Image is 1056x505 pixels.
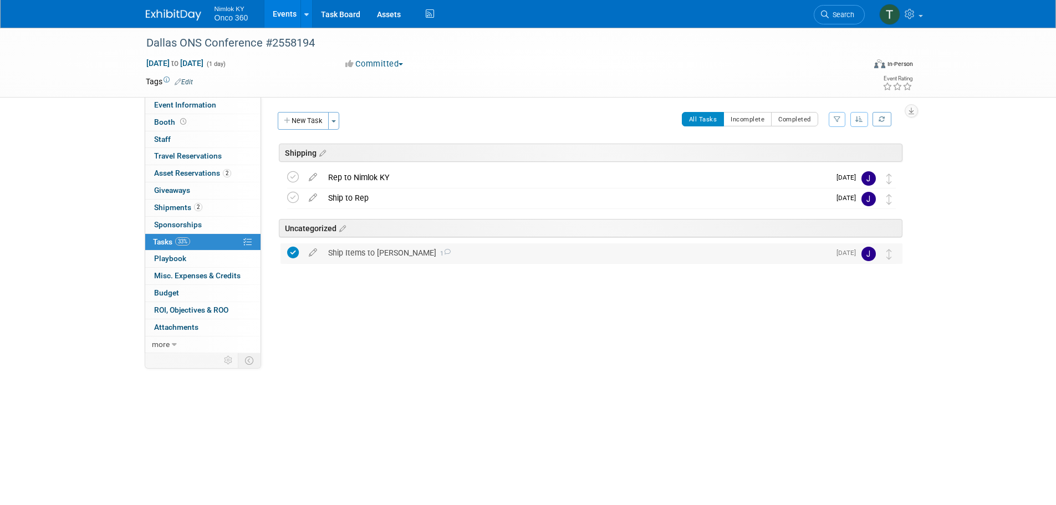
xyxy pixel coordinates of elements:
a: edit [303,193,323,203]
a: edit [303,172,323,182]
div: Uncategorized [279,219,902,237]
div: In-Person [887,60,913,68]
span: Search [829,11,854,19]
span: [DATE] [836,249,861,257]
span: Tasks [153,237,190,246]
a: Booth [145,114,261,131]
div: Ship Items to [PERSON_NAME] [323,243,830,262]
span: Sponsorships [154,220,202,229]
a: Search [814,5,865,24]
span: Shipments [154,203,202,212]
a: Event Information [145,97,261,114]
img: Jamie Dunn [861,192,876,206]
span: [DATE] [836,174,861,181]
a: Attachments [145,319,261,336]
span: more [152,340,170,349]
span: Misc. Expenses & Credits [154,271,241,280]
span: Travel Reservations [154,151,222,160]
span: Budget [154,288,179,297]
a: Playbook [145,251,261,267]
i: Move task [886,174,892,184]
a: Edit [175,78,193,86]
i: Move task [886,249,892,259]
a: ROI, Objectives & ROO [145,302,261,319]
a: Refresh [873,112,891,126]
span: Playbook [154,254,186,263]
span: 1 [436,250,451,257]
span: 2 [194,203,202,211]
a: Tasks33% [145,234,261,251]
button: Completed [771,112,818,126]
img: Format-Inperson.png [874,59,885,68]
button: Committed [341,58,407,70]
span: Nimlok KY [215,2,248,14]
i: Move task [886,194,892,205]
div: Event Rating [882,76,912,81]
span: 33% [175,237,190,246]
a: Misc. Expenses & Credits [145,268,261,284]
a: Shipments2 [145,200,261,216]
img: Tim Bugaile [879,4,900,25]
span: Attachments [154,323,198,331]
a: Budget [145,285,261,302]
span: (1 day) [206,60,226,68]
span: Asset Reservations [154,169,231,177]
a: edit [303,248,323,258]
span: 2 [223,169,231,177]
a: Staff [145,131,261,148]
span: to [170,59,180,68]
img: ExhibitDay [146,9,201,21]
div: Dallas ONS Conference #2558194 [142,33,848,53]
a: Travel Reservations [145,148,261,165]
span: Booth [154,118,188,126]
span: ROI, Objectives & ROO [154,305,228,314]
button: New Task [278,112,329,130]
div: Rep to Nimlok KY [323,168,830,187]
div: Ship to Rep [323,188,830,207]
button: All Tasks [682,112,725,126]
img: Jamie Dunn [861,171,876,186]
span: [DATE] [836,194,861,202]
span: Event Information [154,100,216,109]
a: Edit sections [317,147,326,158]
td: Personalize Event Tab Strip [219,353,238,368]
a: Asset Reservations2 [145,165,261,182]
a: Giveaways [145,182,261,199]
span: [DATE] [DATE] [146,58,204,68]
a: more [145,336,261,353]
span: Giveaways [154,186,190,195]
button: Incomplete [723,112,772,126]
div: Shipping [279,144,902,162]
span: Booth not reserved yet [178,118,188,126]
a: Sponsorships [145,217,261,233]
div: Event Format [799,58,914,74]
span: Staff [154,135,171,144]
td: Tags [146,76,193,87]
img: Jamie Dunn [861,247,876,261]
a: Edit sections [336,222,346,233]
span: Onco 360 [215,13,248,22]
td: Toggle Event Tabs [238,353,261,368]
